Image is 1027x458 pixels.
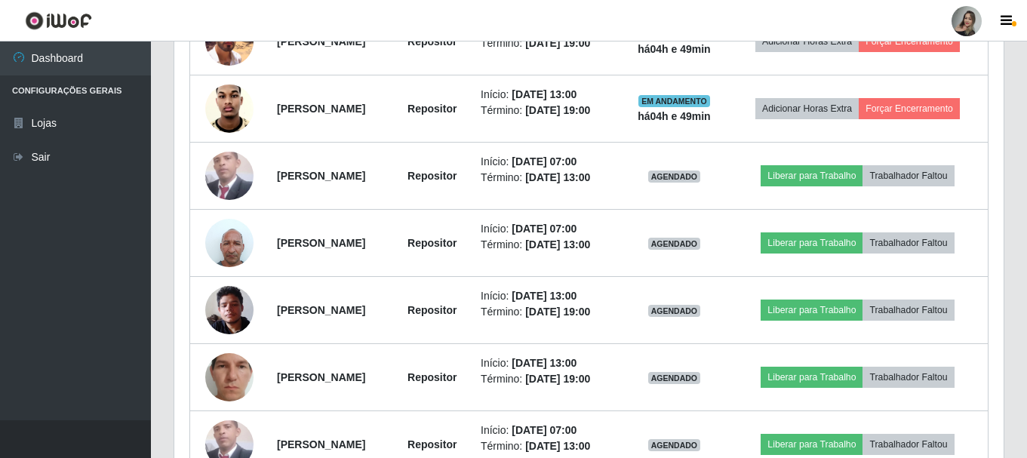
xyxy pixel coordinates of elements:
time: [DATE] 13:00 [525,440,590,452]
span: AGENDADO [648,372,701,384]
li: Término: [481,237,612,253]
li: Término: [481,103,612,118]
button: Trabalhador Faltou [862,165,954,186]
button: Forçar Encerramento [859,98,960,119]
button: Liberar para Trabalho [761,165,862,186]
span: AGENDADO [648,171,701,183]
strong: Repositor [407,371,457,383]
time: [DATE] 13:00 [512,290,577,302]
li: Término: [481,304,612,320]
strong: [PERSON_NAME] [277,438,365,450]
strong: Repositor [407,237,457,249]
img: 1740078176473.jpeg [205,149,254,202]
li: Início: [481,221,612,237]
img: CoreUI Logo [25,11,92,30]
span: AGENDADO [648,305,701,317]
button: Adicionar Horas Extra [755,98,859,119]
strong: há 04 h e 49 min [638,43,711,55]
img: 1752200224792.jpeg [205,278,254,342]
strong: Repositor [407,103,457,115]
strong: [PERSON_NAME] [277,371,365,383]
span: AGENDADO [648,439,701,451]
span: AGENDADO [648,238,701,250]
time: [DATE] 19:00 [525,373,590,385]
time: [DATE] 19:00 [525,37,590,49]
button: Trabalhador Faltou [862,232,954,254]
button: Liberar para Trabalho [761,434,862,455]
time: [DATE] 07:00 [512,424,577,436]
strong: [PERSON_NAME] [277,35,365,48]
time: [DATE] 07:00 [512,223,577,235]
img: 1751850769144.jpeg [205,77,254,140]
li: Início: [481,355,612,371]
strong: [PERSON_NAME] [277,103,365,115]
img: 1737056523425.jpeg [205,211,254,275]
time: [DATE] 13:00 [512,88,577,100]
strong: [PERSON_NAME] [277,237,365,249]
time: [DATE] 13:00 [525,238,590,251]
button: Liberar para Trabalho [761,367,862,388]
li: Início: [481,423,612,438]
button: Trabalhador Faltou [862,300,954,321]
button: Forçar Encerramento [859,31,960,52]
li: Início: [481,87,612,103]
span: EM ANDAMENTO [638,95,710,107]
strong: [PERSON_NAME] [277,170,365,182]
li: Início: [481,288,612,304]
img: 1741739537666.jpeg [205,324,254,431]
img: 1734717801679.jpeg [205,17,254,66]
time: [DATE] 07:00 [512,155,577,168]
button: Liberar para Trabalho [761,232,862,254]
time: [DATE] 13:00 [512,357,577,369]
time: [DATE] 13:00 [525,171,590,183]
time: [DATE] 19:00 [525,306,590,318]
strong: Repositor [407,35,457,48]
li: Início: [481,154,612,170]
button: Trabalhador Faltou [862,367,954,388]
button: Adicionar Horas Extra [755,31,859,52]
strong: [PERSON_NAME] [277,304,365,316]
li: Término: [481,371,612,387]
strong: Repositor [407,438,457,450]
strong: há 04 h e 49 min [638,110,711,122]
button: Liberar para Trabalho [761,300,862,321]
strong: Repositor [407,304,457,316]
li: Término: [481,170,612,186]
time: [DATE] 19:00 [525,104,590,116]
li: Término: [481,35,612,51]
button: Trabalhador Faltou [862,434,954,455]
strong: Repositor [407,170,457,182]
li: Término: [481,438,612,454]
